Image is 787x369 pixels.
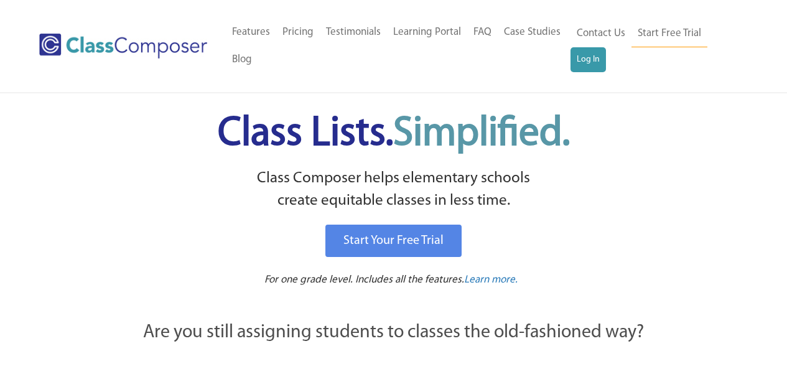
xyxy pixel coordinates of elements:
[226,19,570,73] nav: Header Menu
[264,274,464,285] span: For one grade level. Includes all the features.
[464,273,518,288] a: Learn more.
[218,114,570,154] span: Class Lists.
[77,319,711,347] p: Are you still assigning students to classes the old-fashioned way?
[387,19,467,46] a: Learning Portal
[467,19,498,46] a: FAQ
[75,167,713,213] p: Class Composer helps elementary schools create equitable classes in less time.
[320,19,387,46] a: Testimonials
[570,47,606,72] a: Log In
[631,20,707,48] a: Start Free Trial
[464,274,518,285] span: Learn more.
[39,34,207,58] img: Class Composer
[570,20,631,47] a: Contact Us
[276,19,320,46] a: Pricing
[325,225,462,257] a: Start Your Free Trial
[343,235,444,247] span: Start Your Free Trial
[498,19,567,46] a: Case Studies
[570,20,738,72] nav: Header Menu
[226,46,258,73] a: Blog
[226,19,276,46] a: Features
[393,114,570,154] span: Simplified.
